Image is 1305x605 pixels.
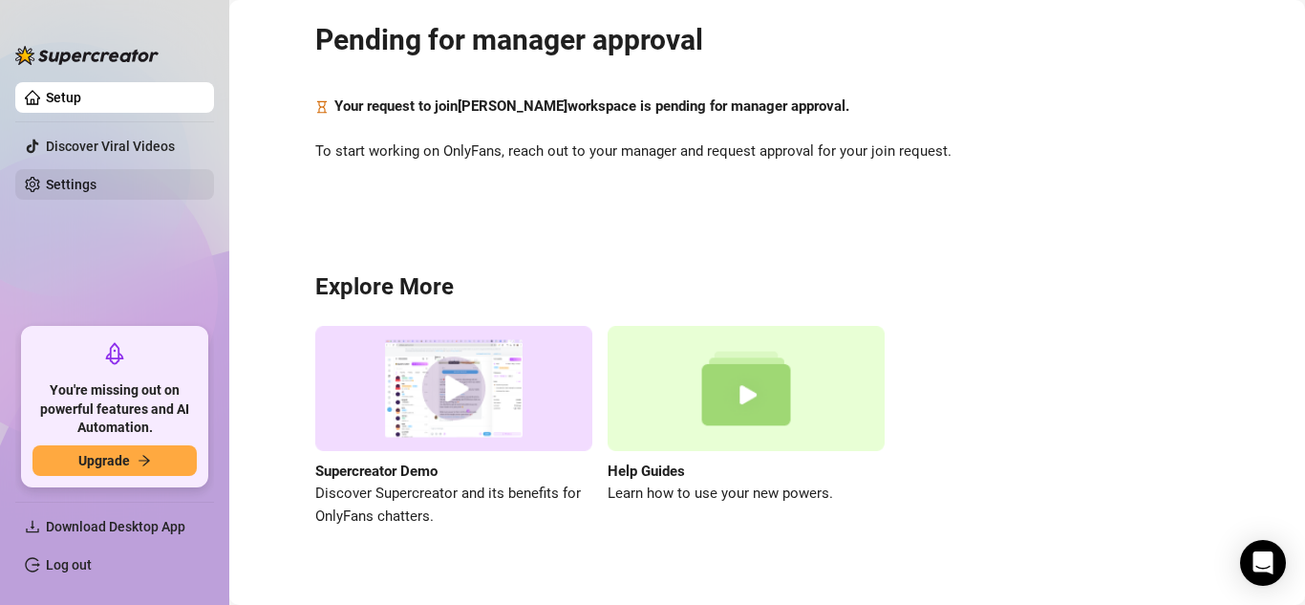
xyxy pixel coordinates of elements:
span: arrow-right [138,454,151,467]
a: Setup [46,90,81,105]
span: Download Desktop App [46,519,185,534]
strong: Your request to join [PERSON_NAME] workspace is pending for manager approval. [334,97,849,115]
span: hourglass [315,96,329,119]
div: Open Intercom Messenger [1240,540,1286,586]
span: Discover Supercreator and its benefits for OnlyFans chatters. [315,483,592,528]
span: Learn how to use your new powers. [608,483,885,506]
strong: Supercreator Demo [315,463,438,480]
h2: Pending for manager approval [315,22,1219,58]
span: rocket [103,342,126,365]
span: You're missing out on powerful features and AI Automation. [32,381,197,438]
span: Upgrade [78,453,130,468]
a: Supercreator DemoDiscover Supercreator and its benefits for OnlyFans chatters. [315,326,592,528]
button: Upgradearrow-right [32,445,197,476]
a: Log out [46,557,92,573]
img: help guides [608,326,885,451]
span: To start working on OnlyFans, reach out to your manager and request approval for your join request. [315,140,1219,163]
img: supercreator demo [315,326,592,451]
a: Settings [46,177,96,192]
span: download [25,519,40,534]
strong: Help Guides [608,463,685,480]
a: Help GuidesLearn how to use your new powers. [608,326,885,528]
img: logo-BBDzfeDw.svg [15,46,159,65]
a: Discover Viral Videos [46,139,175,154]
h3: Explore More [315,272,1219,303]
